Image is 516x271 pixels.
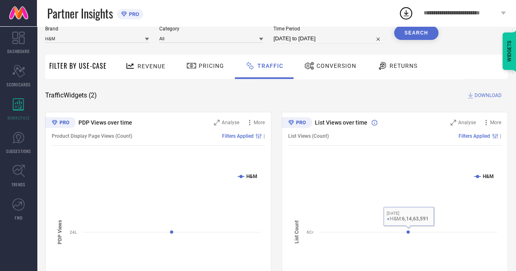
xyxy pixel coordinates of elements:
[264,133,265,139] span: |
[315,119,367,126] span: List Views over time
[7,115,30,121] span: WORKSPACE
[70,230,77,234] text: 24L
[399,6,413,21] div: Open download list
[222,120,239,125] span: Analyse
[52,133,132,139] span: Product Display Page Views (Count)
[57,220,63,244] tspan: PDP Views
[11,181,25,188] span: TRENDS
[45,91,97,100] span: Traffic Widgets ( 2 )
[45,117,76,130] div: Premium
[78,119,132,126] span: PDP Views over time
[7,48,30,54] span: DASHBOARD
[475,91,502,100] span: DOWNLOAD
[257,63,283,69] span: Traffic
[45,26,149,32] span: Brand
[282,117,312,130] div: Premium
[127,11,139,17] span: PRO
[138,63,165,69] span: Revenue
[159,26,263,32] span: Category
[15,215,23,221] span: FWD
[254,120,265,125] span: More
[47,5,113,22] span: Partner Insights
[483,174,494,179] text: H&M
[273,26,384,32] span: Time Period
[450,120,456,125] svg: Zoom
[458,120,476,125] span: Analyse
[294,220,300,243] tspan: List Count
[199,63,224,69] span: Pricing
[214,120,220,125] svg: Zoom
[316,63,356,69] span: Conversion
[222,133,254,139] span: Filters Applied
[246,174,257,179] text: H&M
[49,61,107,71] span: Filter By Use-Case
[7,81,31,88] span: SCORECARDS
[307,230,314,234] text: 6Cr
[394,26,438,40] button: Search
[490,120,501,125] span: More
[288,133,329,139] span: List Views (Count)
[459,133,490,139] span: Filters Applied
[6,148,31,154] span: SUGGESTIONS
[390,63,417,69] span: Returns
[273,34,384,44] input: Select time period
[500,133,501,139] span: |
